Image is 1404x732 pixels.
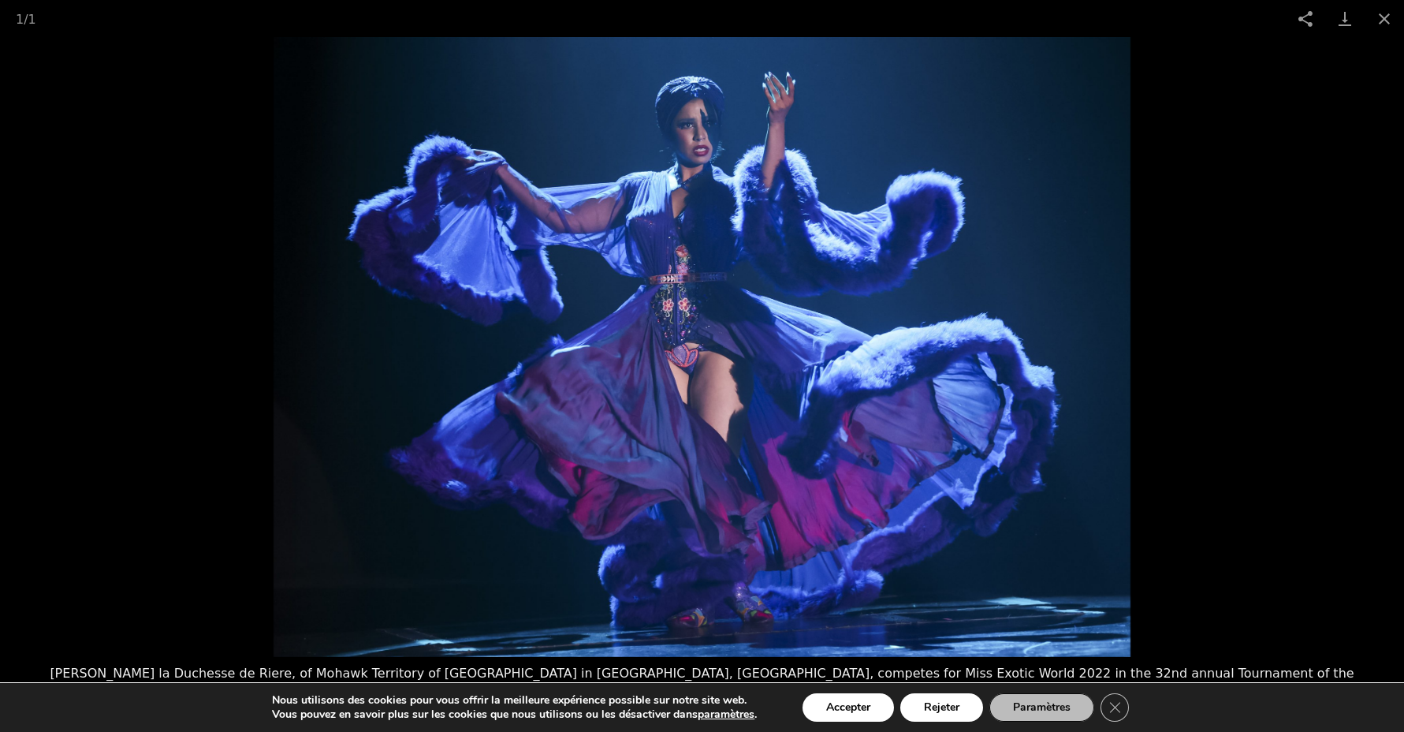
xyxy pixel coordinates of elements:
[272,693,757,708] p: Nous utilisons des cookies pour vous offrir la meilleure expérience possible sur notre site web.
[698,708,754,722] button: paramètres
[28,12,36,27] span: 1
[274,37,1131,657] img: Peace-Power-and-Righteousness-Lou-Lou-la-Duchesse-%C2%A9-Chase-Stevens-Photographer--scaled.jpg
[272,708,757,722] p: Vous pouvez en savoir plus sur les cookies que nous utilisons ou les désactiver dans .
[803,693,894,722] button: Accepter
[1100,693,1129,722] button: Close GDPR Cookie Banner
[989,693,1094,722] button: Paramètres
[900,693,983,722] button: Rejeter
[16,12,24,27] span: 1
